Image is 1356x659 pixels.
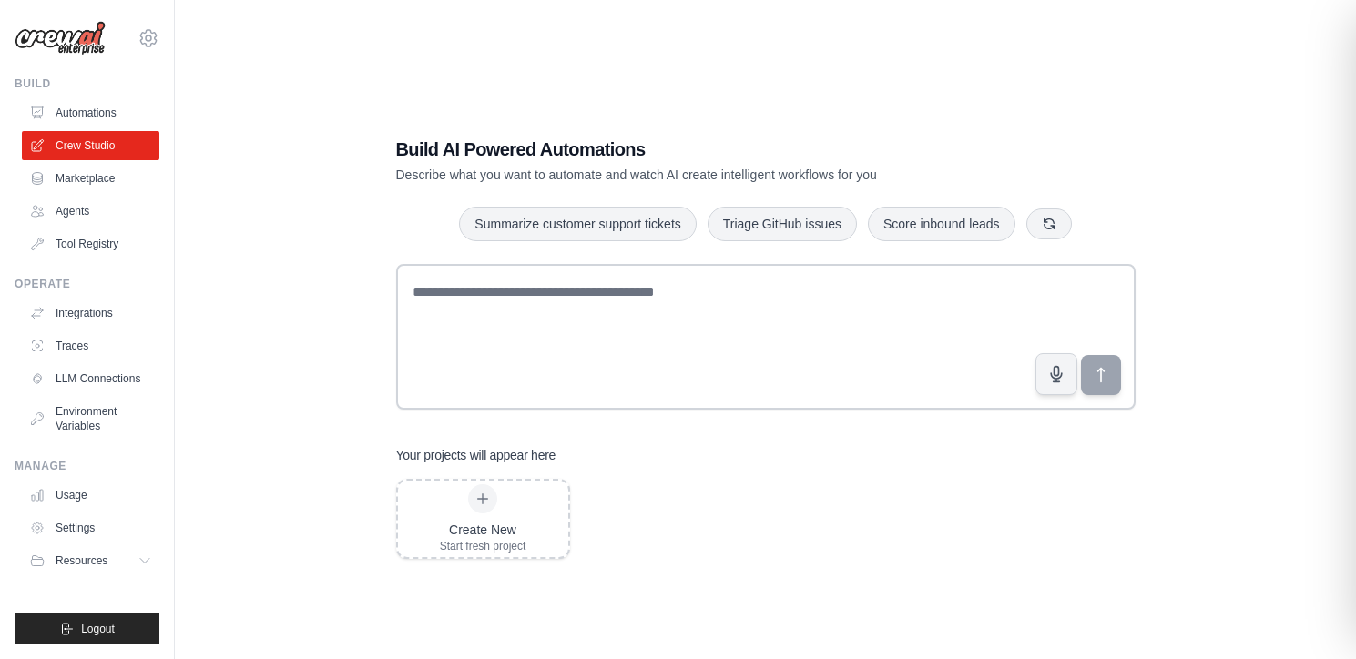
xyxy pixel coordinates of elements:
[868,207,1015,241] button: Score inbound leads
[22,481,159,510] a: Usage
[22,131,159,160] a: Crew Studio
[1026,208,1072,239] button: Get new suggestions
[22,331,159,360] a: Traces
[22,299,159,328] a: Integrations
[396,137,1008,162] h1: Build AI Powered Automations
[81,622,115,636] span: Logout
[56,553,107,568] span: Resources
[1035,353,1077,395] button: Click to speak your automation idea
[440,539,526,553] div: Start fresh project
[22,164,159,193] a: Marketplace
[440,521,526,539] div: Create New
[22,197,159,226] a: Agents
[708,207,857,241] button: Triage GitHub issues
[396,446,556,464] h3: Your projects will appear here
[459,207,696,241] button: Summarize customer support tickets
[15,613,159,644] button: Logout
[22,229,159,259] a: Tool Registry
[22,98,159,127] a: Automations
[22,546,159,575] button: Resources
[22,364,159,393] a: LLM Connections
[22,513,159,542] a: Settings
[15,76,159,91] div: Build
[15,277,159,291] div: Operate
[15,459,159,473] div: Manage
[22,397,159,441] a: Environment Variables
[396,166,1008,184] p: Describe what you want to automate and watch AI create intelligent workflows for you
[15,21,106,56] img: Logo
